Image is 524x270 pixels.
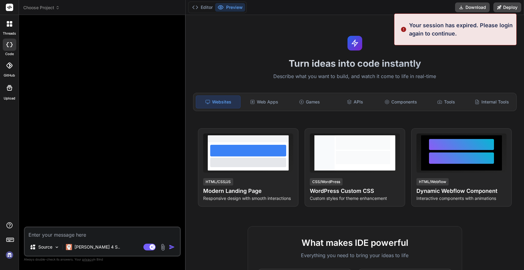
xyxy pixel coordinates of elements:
img: alert [401,21,407,38]
button: Download [455,2,490,12]
div: APIs [333,96,378,108]
div: Components [378,96,423,108]
span: Choose Project [23,5,60,11]
p: Describe what you want to build, and watch it come to life in real-time [189,73,520,81]
label: GitHub [4,73,15,78]
button: Preview [215,3,245,12]
div: HTML/Webflow [416,178,449,186]
p: Custom styles for theme enhancement [310,195,400,201]
p: Source [38,244,52,250]
div: Internal Tools [469,96,514,108]
p: Interactive components with animations [416,195,507,201]
p: Everything you need to bring your ideas to life [258,252,452,259]
h4: WordPress Custom CSS [310,187,400,195]
p: Always double-check its answers. Your in Bind [24,257,181,262]
h2: What makes IDE powerful [258,236,452,249]
div: Web Apps [242,96,286,108]
img: icon [169,244,175,250]
div: Websites [196,96,241,108]
div: HTML/CSS/JS [203,178,233,186]
span: privacy [82,257,93,261]
h4: Modern Landing Page [203,187,293,195]
button: Editor [190,3,215,12]
img: Pick Models [54,245,59,250]
img: signin [4,250,15,260]
img: attachment [159,244,166,251]
p: Responsive design with smooth interactions [203,195,293,201]
label: Upload [4,96,15,101]
p: [PERSON_NAME] 4 S.. [74,244,120,250]
label: code [5,51,14,57]
label: threads [3,31,16,36]
div: Tools [424,96,469,108]
div: Games [287,96,332,108]
h1: Turn ideas into code instantly [189,58,520,69]
button: Deploy [493,2,521,12]
img: Claude 4 Sonnet [66,244,72,250]
h4: Dynamic Webflow Component [416,187,507,195]
div: CSS/WordPress [310,178,343,186]
p: Your session has expired. Please login again to continue. [409,21,513,38]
